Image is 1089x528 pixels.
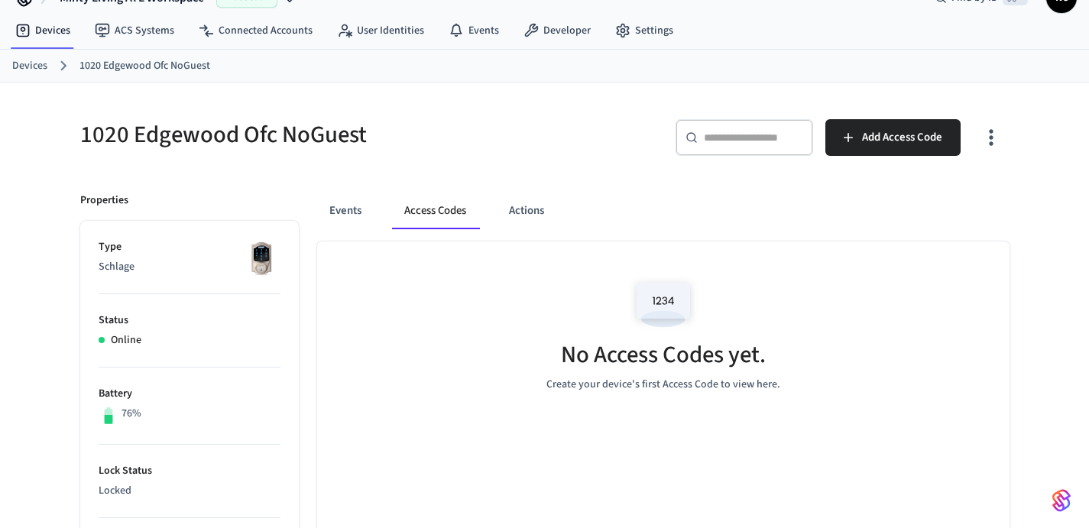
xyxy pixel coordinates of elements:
[629,272,698,337] img: Access Codes Empty State
[79,58,210,74] a: 1020 Edgewood Ofc NoGuest
[99,483,280,499] p: Locked
[825,119,961,156] button: Add Access Code
[122,406,141,422] p: 76%
[99,463,280,479] p: Lock Status
[317,193,374,229] button: Events
[99,313,280,329] p: Status
[12,58,47,74] a: Devices
[561,339,766,371] h5: No Access Codes yet.
[546,377,780,393] p: Create your device's first Access Code to view here.
[242,239,280,277] img: Schlage Sense Smart Deadbolt with Camelot Trim, Front
[317,193,1010,229] div: ant example
[80,119,536,151] h5: 1020 Edgewood Ofc NoGuest
[603,17,685,44] a: Settings
[111,332,141,348] p: Online
[80,193,128,209] p: Properties
[497,193,556,229] button: Actions
[1052,488,1071,513] img: SeamLogoGradient.69752ec5.svg
[83,17,186,44] a: ACS Systems
[3,17,83,44] a: Devices
[99,386,280,402] p: Battery
[99,259,280,275] p: Schlage
[862,128,942,147] span: Add Access Code
[436,17,511,44] a: Events
[99,239,280,255] p: Type
[511,17,603,44] a: Developer
[392,193,478,229] button: Access Codes
[325,17,436,44] a: User Identities
[186,17,325,44] a: Connected Accounts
